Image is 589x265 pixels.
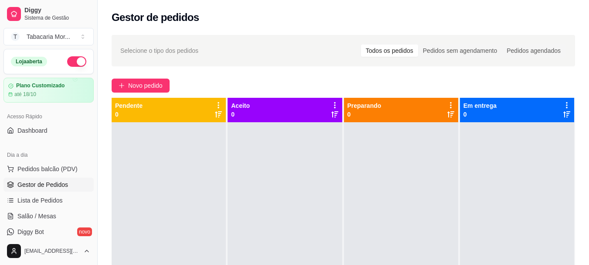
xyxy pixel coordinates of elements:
p: 0 [347,110,381,119]
div: Tabacaria Mor ... [27,32,70,41]
span: Gestor de Pedidos [17,180,68,189]
p: Em entrega [463,101,497,110]
p: 0 [115,110,143,119]
div: Dia a dia [3,148,94,162]
a: Salão / Mesas [3,209,94,223]
p: Preparando [347,101,381,110]
button: Select a team [3,28,94,45]
button: Novo pedido [112,79,170,93]
a: Dashboard [3,124,94,138]
div: Todos os pedidos [361,45,418,57]
span: Diggy [24,7,90,14]
span: Novo pedido [128,81,163,90]
span: Sistema de Gestão [24,14,90,21]
span: Dashboard [17,126,48,135]
span: Lista de Pedidos [17,196,63,205]
p: Pendente [115,101,143,110]
span: Pedidos balcão (PDV) [17,165,78,173]
span: [EMAIL_ADDRESS][DOMAIN_NAME] [24,248,80,255]
div: Pedidos sem agendamento [418,45,502,57]
p: Aceito [231,101,250,110]
p: 0 [231,110,250,119]
span: Selecione o tipo dos pedidos [120,46,198,55]
a: Lista de Pedidos [3,193,94,207]
p: 0 [463,110,497,119]
a: Plano Customizadoaté 18/10 [3,78,94,103]
a: Gestor de Pedidos [3,178,94,192]
a: Diggy Botnovo [3,225,94,239]
div: Pedidos agendados [502,45,565,57]
button: [EMAIL_ADDRESS][DOMAIN_NAME] [3,241,94,262]
article: Plano Customizado [16,83,65,89]
article: até 18/10 [14,91,36,98]
span: Salão / Mesas [17,212,56,220]
div: Loja aberta [11,57,47,66]
a: DiggySistema de Gestão [3,3,94,24]
button: Alterar Status [67,56,86,67]
div: Acesso Rápido [3,110,94,124]
span: plus [119,83,125,89]
span: T [11,32,20,41]
span: Diggy Bot [17,227,44,236]
h2: Gestor de pedidos [112,10,199,24]
button: Pedidos balcão (PDV) [3,162,94,176]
